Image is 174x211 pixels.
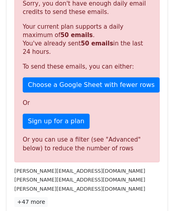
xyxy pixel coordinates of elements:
[23,77,160,93] a: Choose a Google Sheet with fewer rows
[14,197,48,207] a: +47 more
[23,135,151,153] div: Or you can use a filter (see "Advanced" below) to reduce the number of rows
[23,63,151,71] p: To send these emails, you can either:
[14,186,145,192] small: [PERSON_NAME][EMAIL_ADDRESS][DOMAIN_NAME]
[23,114,90,129] a: Sign up for a plan
[81,40,113,47] strong: 50 emails
[61,32,93,39] strong: 50 emails
[23,99,151,107] p: Or
[14,177,145,183] small: [PERSON_NAME][EMAIL_ADDRESS][DOMAIN_NAME]
[134,173,174,211] iframe: Chat Widget
[14,168,145,174] small: [PERSON_NAME][EMAIL_ADDRESS][DOMAIN_NAME]
[23,23,151,56] p: Your current plan supports a daily maximum of . You've already sent in the last 24 hours.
